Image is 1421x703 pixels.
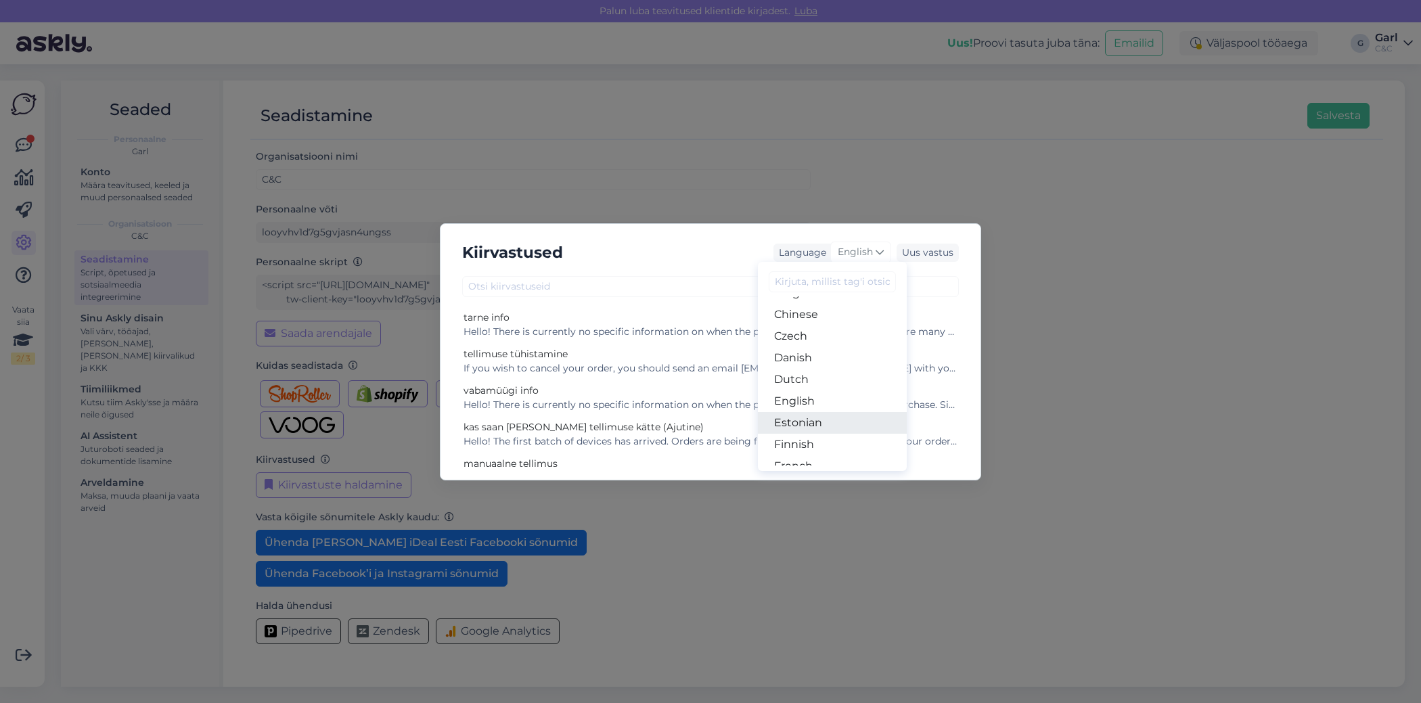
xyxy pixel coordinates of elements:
div: kas saan [PERSON_NAME] tellimuse kätte (Ajutine) [464,420,957,434]
div: vabamüügi info [464,384,957,398]
input: Otsi kiirvastuseid [462,276,959,297]
div: Language [773,246,826,260]
a: Dutch [758,369,907,390]
div: Hello! There is currently no specific information on when the product will arrive. Since there ar... [464,325,957,339]
input: Kirjuta, millist tag'i otsid [769,271,896,292]
a: Chinese [758,304,907,325]
a: English [758,390,907,412]
div: If you wish to cancel your order, you should send an email [EMAIL_ADDRESS][DOMAIN_NAME] with your... [464,361,957,376]
a: Danish [758,347,907,369]
div: Uus vastus [897,244,959,262]
h5: Kiirvastused [462,240,563,265]
div: Hello! There is currently no specific information on when the products will be available for purc... [464,398,957,412]
a: French [758,455,907,477]
div: tellimuse tühistamine [464,347,957,361]
div: Hello! The first batch of devices has arrived. Orders are being filled on a virtual queue. When y... [464,434,957,449]
span: English [838,245,873,260]
div: manuaalne tellimus [464,457,957,471]
a: Finnish [758,434,907,455]
a: Czech [758,325,907,347]
div: tarne info [464,311,957,325]
a: Estonian [758,412,907,434]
